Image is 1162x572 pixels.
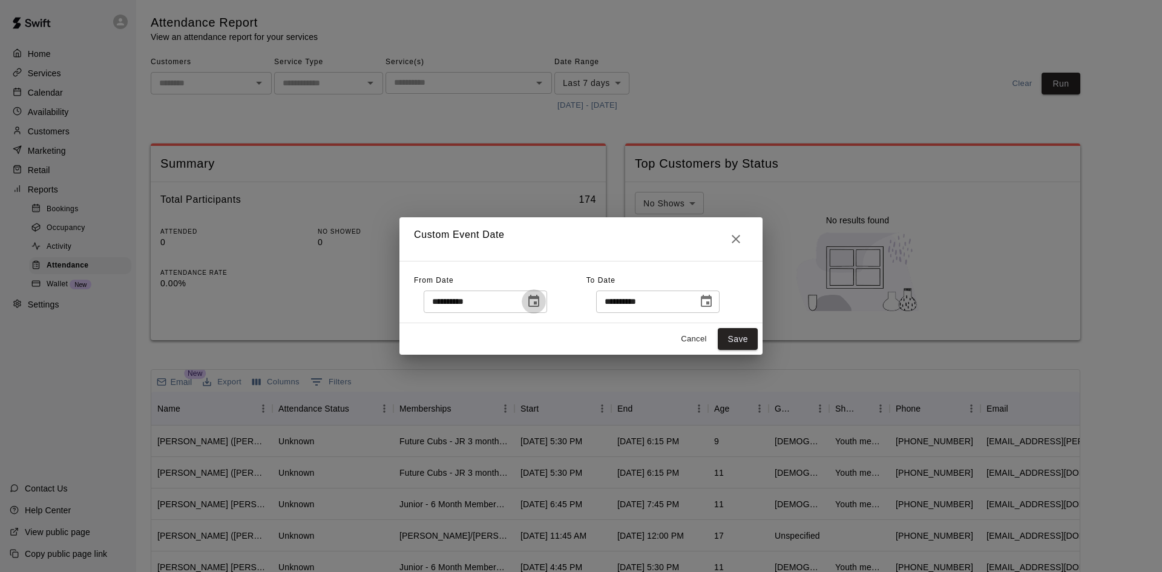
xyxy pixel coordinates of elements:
[694,289,718,314] button: Choose date, selected date is Oct 9, 2025
[674,330,713,349] button: Cancel
[718,328,758,350] button: Save
[724,227,748,251] button: Close
[586,276,615,284] span: To Date
[522,289,546,314] button: Choose date, selected date is Oct 2, 2025
[414,276,454,284] span: From Date
[399,217,763,261] h2: Custom Event Date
